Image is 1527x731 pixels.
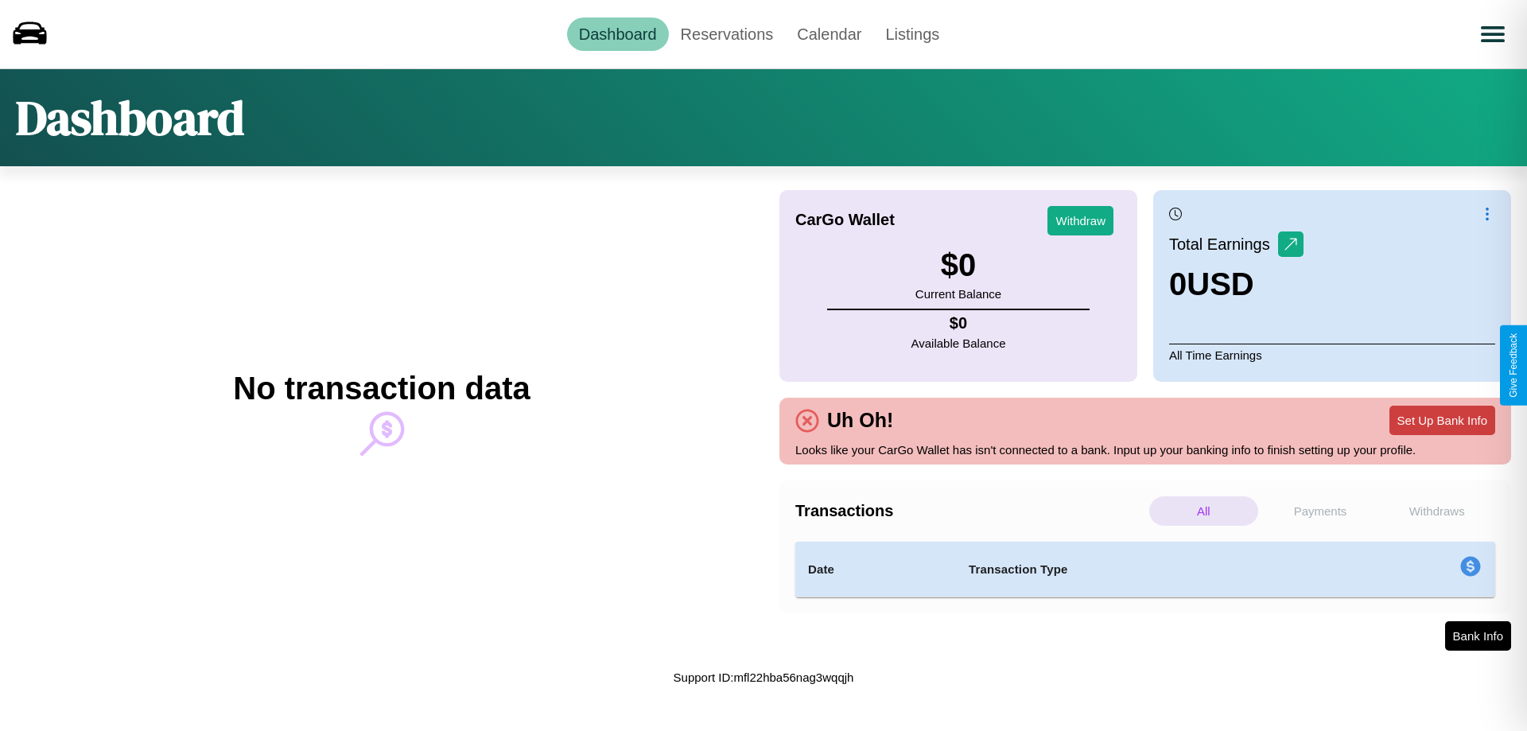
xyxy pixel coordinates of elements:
p: All [1149,496,1258,526]
h4: $ 0 [911,314,1006,332]
p: Current Balance [915,283,1001,305]
button: Open menu [1471,12,1515,56]
h4: CarGo Wallet [795,211,895,229]
h1: Dashboard [16,85,244,150]
a: Reservations [669,17,786,51]
button: Withdraw [1047,206,1113,235]
h3: $ 0 [915,247,1001,283]
p: Available Balance [911,332,1006,354]
p: All Time Earnings [1169,344,1495,366]
p: Payments [1266,496,1375,526]
p: Withdraws [1382,496,1491,526]
h2: No transaction data [233,371,530,406]
a: Calendar [785,17,873,51]
h3: 0 USD [1169,266,1304,302]
p: Total Earnings [1169,230,1278,259]
a: Dashboard [567,17,669,51]
a: Listings [873,17,951,51]
h4: Transactions [795,502,1145,520]
h4: Date [808,560,943,579]
button: Bank Info [1445,621,1511,651]
button: Set Up Bank Info [1389,406,1495,435]
p: Looks like your CarGo Wallet has isn't connected to a bank. Input up your banking info to finish ... [795,439,1495,461]
table: simple table [795,542,1495,597]
h4: Uh Oh! [819,409,901,432]
p: Support ID: mfl22hba56nag3wqqjh [674,667,854,688]
div: Give Feedback [1508,333,1519,398]
h4: Transaction Type [969,560,1330,579]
